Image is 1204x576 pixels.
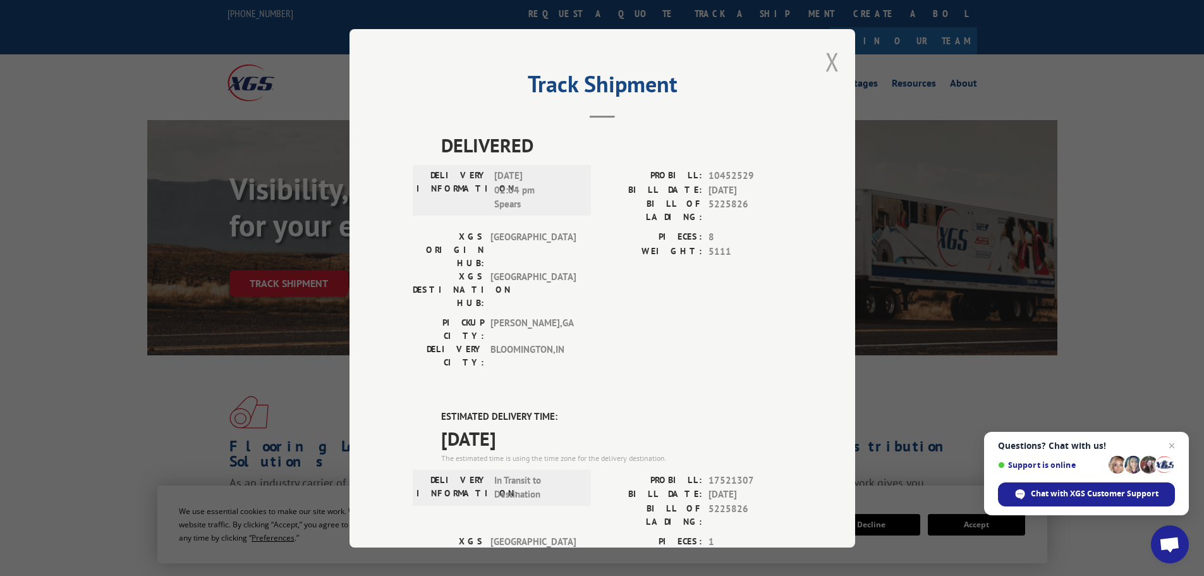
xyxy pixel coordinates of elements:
span: [DATE] [708,487,792,502]
span: [PERSON_NAME] , GA [490,316,576,343]
span: [DATE] [441,424,792,452]
div: Chat with XGS Customer Support [998,482,1175,506]
label: XGS ORIGIN HUB: [413,230,484,270]
label: XGS DESTINATION HUB: [413,270,484,310]
label: DELIVERY INFORMATION: [417,169,488,212]
span: BLOOMINGTON , IN [490,343,576,369]
span: 8 [708,230,792,245]
h2: Track Shipment [413,75,792,99]
span: In Transit to Destination [494,473,580,501]
label: PICKUP CITY: [413,316,484,343]
span: 17521307 [708,473,792,487]
label: BILL OF LADING: [602,197,702,224]
span: [DATE] 02:04 pm Spears [494,169,580,212]
label: BILL DATE: [602,183,702,197]
label: DELIVERY CITY: [413,343,484,369]
span: 1 [708,534,792,549]
label: DELIVERY INFORMATION: [417,473,488,501]
span: 5225826 [708,197,792,224]
div: The estimated time is using the time zone for the delivery destination. [441,452,792,463]
span: 5225826 [708,501,792,528]
div: Open chat [1151,525,1189,563]
label: PROBILL: [602,169,702,183]
span: [GEOGRAPHIC_DATA] [490,534,576,574]
label: PIECES: [602,230,702,245]
label: XGS ORIGIN HUB: [413,534,484,574]
span: [GEOGRAPHIC_DATA] [490,230,576,270]
span: 10452529 [708,169,792,183]
span: 5111 [708,244,792,259]
span: [GEOGRAPHIC_DATA] [490,270,576,310]
span: [DATE] [708,183,792,197]
label: WEIGHT: [602,244,702,259]
label: BILL OF LADING: [602,501,702,528]
label: BILL DATE: [602,487,702,502]
span: Support is online [998,460,1104,470]
button: Close modal [825,45,839,78]
span: Chat with XGS Customer Support [1031,488,1158,499]
span: Questions? Chat with us! [998,441,1175,451]
label: ESTIMATED DELIVERY TIME: [441,410,792,424]
span: Close chat [1164,438,1179,453]
label: PROBILL: [602,473,702,487]
label: PIECES: [602,534,702,549]
span: DELIVERED [441,131,792,159]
